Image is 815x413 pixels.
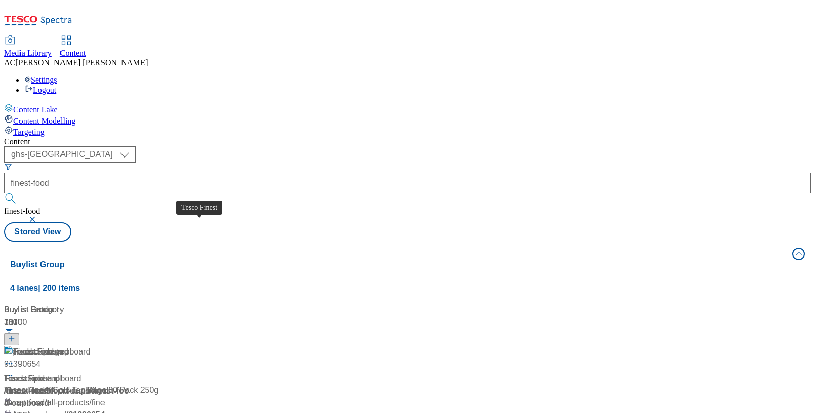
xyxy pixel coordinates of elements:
span: [PERSON_NAME] [PERSON_NAME] [15,58,148,67]
span: finest-food [4,207,40,215]
span: AC [4,58,15,67]
span: Media Library [4,49,52,57]
div: Finest food cupboard [13,346,90,358]
span: Content [60,49,86,57]
span: / finest-food [4,386,45,395]
a: Logout [25,86,56,94]
a: Content [60,36,86,58]
a: Media Library [4,36,52,58]
button: Buylist Group4 lanes| 200 items [4,242,811,300]
input: Search [4,173,811,193]
svg: Search Filters [4,163,12,171]
span: 4 lanes | 200 items [10,284,80,292]
div: Buylist Category [4,304,132,316]
div: Content [4,137,811,146]
span: Targeting [13,128,45,136]
a: Targeting [4,126,811,137]
div: Buylist Product [4,304,281,316]
button: Stored View [4,222,71,242]
a: Content Lake [4,103,811,114]
span: / all-products [45,386,89,395]
span: / finest-food-cupboard [4,386,129,407]
div: 10000 [4,316,281,328]
a: Settings [25,75,57,84]
div: 1110 [4,316,132,328]
div: Finest food cupboard [4,372,81,385]
span: Content Lake [13,105,58,114]
a: Content Modelling [4,114,811,126]
span: Content Modelling [13,116,75,125]
h4: Buylist Group [10,259,786,271]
